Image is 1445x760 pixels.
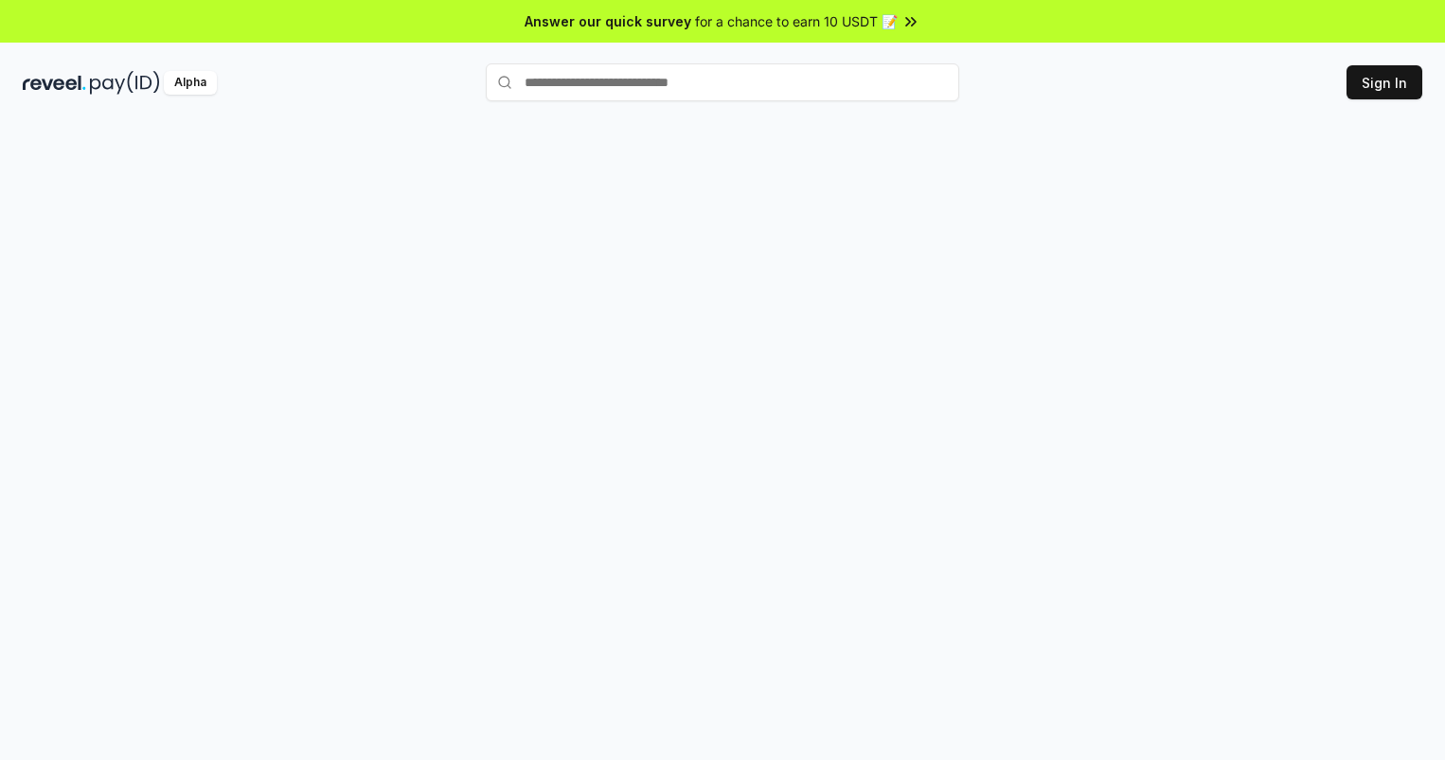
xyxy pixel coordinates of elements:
button: Sign In [1347,65,1422,99]
span: Answer our quick survey [525,11,691,31]
span: for a chance to earn 10 USDT 📝 [695,11,898,31]
img: pay_id [90,71,160,95]
img: reveel_dark [23,71,86,95]
div: Alpha [164,71,217,95]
